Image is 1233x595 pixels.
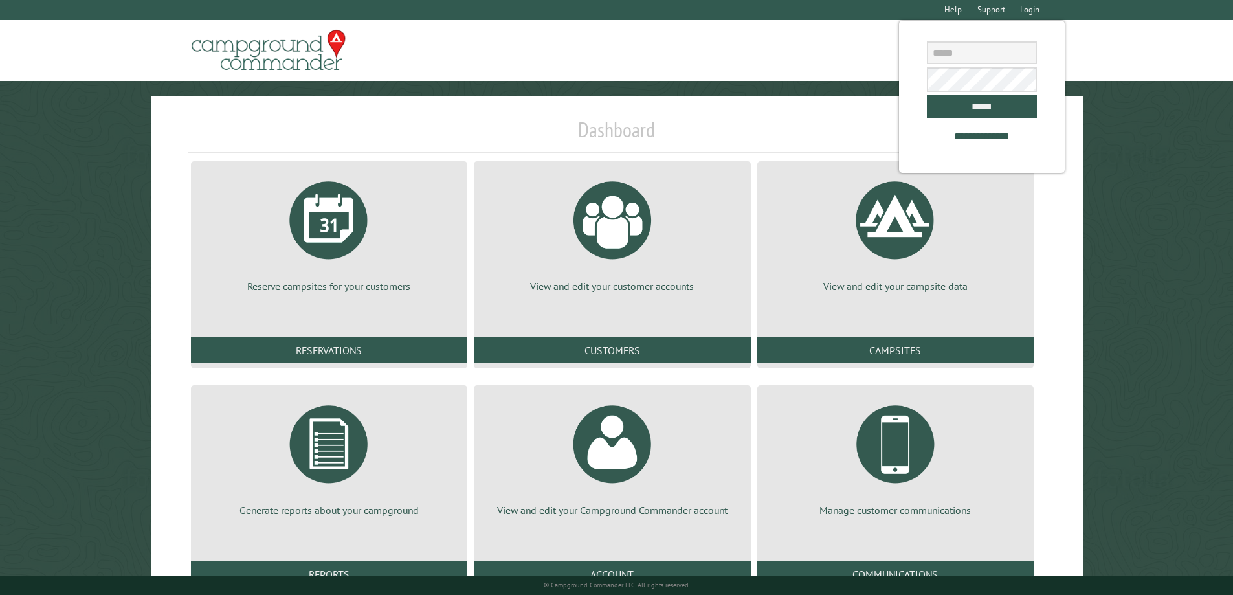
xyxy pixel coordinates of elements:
[191,561,467,587] a: Reports
[489,396,735,517] a: View and edit your Campground Commander account
[489,503,735,517] p: View and edit your Campground Commander account
[773,396,1018,517] a: Manage customer communications
[191,337,467,363] a: Reservations
[206,503,452,517] p: Generate reports about your campground
[474,561,750,587] a: Account
[773,279,1018,293] p: View and edit your campsite data
[188,117,1046,153] h1: Dashboard
[544,581,690,589] small: © Campground Commander LLC. All rights reserved.
[206,172,452,293] a: Reserve campsites for your customers
[474,337,750,363] a: Customers
[489,172,735,293] a: View and edit your customer accounts
[773,172,1018,293] a: View and edit your campsite data
[489,279,735,293] p: View and edit your customer accounts
[773,503,1018,517] p: Manage customer communications
[757,337,1034,363] a: Campsites
[188,25,350,76] img: Campground Commander
[206,396,452,517] a: Generate reports about your campground
[757,561,1034,587] a: Communications
[206,279,452,293] p: Reserve campsites for your customers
